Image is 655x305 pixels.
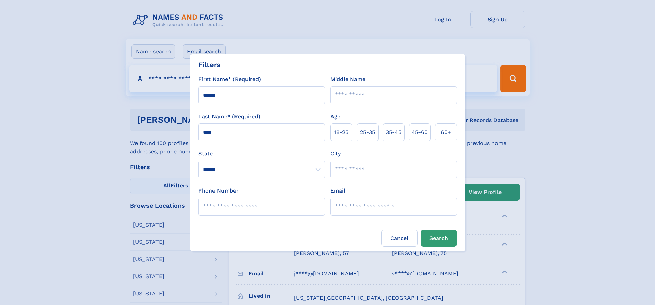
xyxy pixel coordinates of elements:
label: Cancel [381,230,418,247]
label: Phone Number [198,187,239,195]
label: Email [330,187,345,195]
label: State [198,150,325,158]
span: 35‑45 [386,128,401,137]
label: Age [330,112,340,121]
span: 18‑25 [334,128,348,137]
label: City [330,150,341,158]
span: 45‑60 [412,128,428,137]
button: Search [421,230,457,247]
label: Last Name* (Required) [198,112,260,121]
label: First Name* (Required) [198,75,261,84]
label: Middle Name [330,75,365,84]
div: Filters [198,59,220,70]
span: 60+ [441,128,451,137]
span: 25‑35 [360,128,375,137]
